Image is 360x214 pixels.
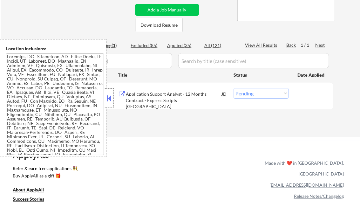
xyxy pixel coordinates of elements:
input: Search by title (case sensitive) [178,53,329,68]
div: Buy ApplyAll as a gift 🎁 [13,174,76,178]
u: About ApplyAll [13,187,44,193]
div: Excluded (85) [131,42,163,49]
a: [EMAIL_ADDRESS][DOMAIN_NAME] [269,183,344,188]
div: Status [234,69,289,80]
a: Release Notes/Changelog [294,194,344,199]
div: Applied (35) [167,42,199,49]
div: ApplyAll [13,150,56,161]
div: Back [287,42,297,48]
a: Refer & earn free applications 👯‍♀️ [13,166,132,173]
button: Add a Job Manually [135,4,199,16]
u: Success Stories [13,197,44,202]
button: Download Resume [136,18,183,32]
div: Date Applied [298,72,326,78]
div: Location Inclusions: [6,45,104,52]
div: Made with ❤️ in [GEOGRAPHIC_DATA], [GEOGRAPHIC_DATA] [262,157,344,180]
a: Buy ApplyAll as a gift 🎁 [13,173,76,181]
div: JD [221,88,228,100]
a: About ApplyAll [13,187,53,195]
div: Application Support Analyst - 12 Months Contract - Express Scripts [GEOGRAPHIC_DATA] [126,91,222,110]
div: All (121) [205,42,236,49]
div: Next [316,42,326,48]
div: 1 / 1 [301,42,316,48]
div: View All Results [245,42,279,48]
a: Success Stories [13,196,53,204]
div: Title [118,72,228,78]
